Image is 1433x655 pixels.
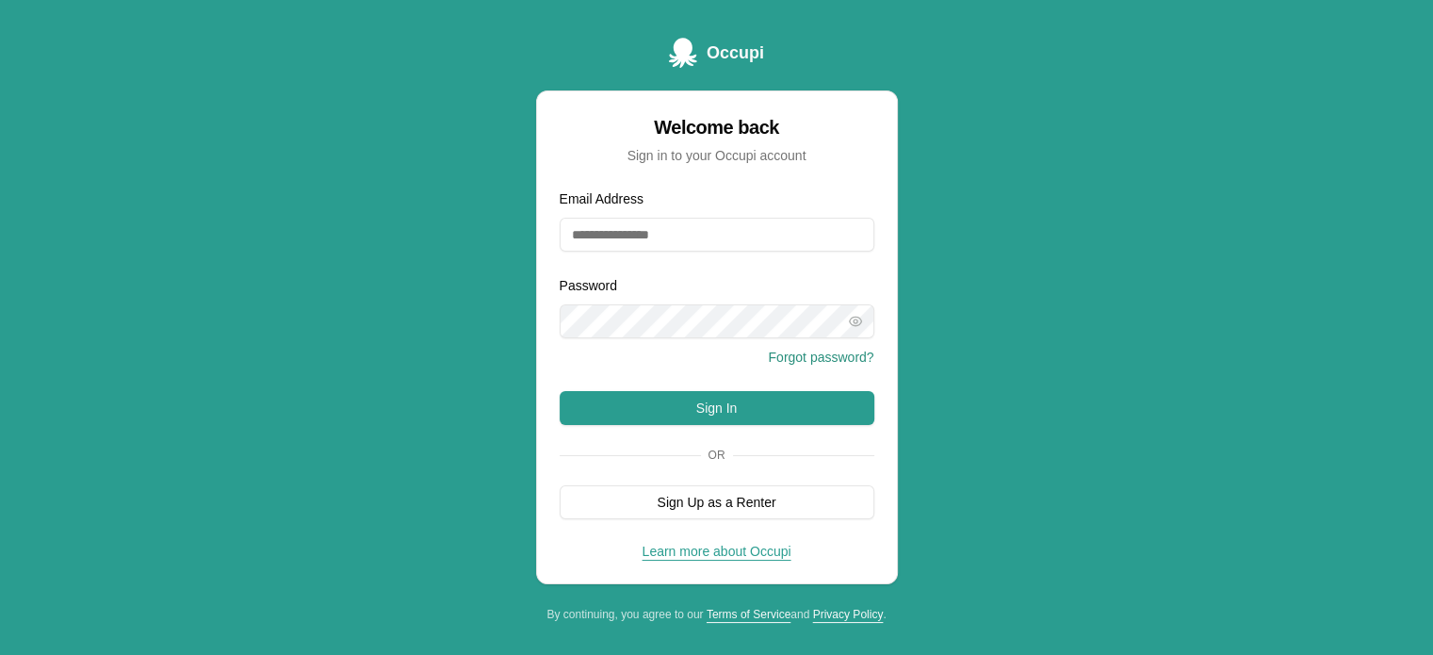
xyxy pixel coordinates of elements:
a: Occupi [669,38,764,68]
button: Sign In [560,391,874,425]
div: Welcome back [560,114,874,140]
div: Sign in to your Occupi account [560,146,874,165]
a: Learn more about Occupi [643,544,791,559]
label: Email Address [560,191,643,206]
label: Password [560,278,617,293]
button: Forgot password? [768,348,873,367]
span: Or [701,448,733,463]
button: Sign Up as a Renter [560,485,874,519]
div: By continuing, you agree to our and . [536,607,898,622]
span: Occupi [707,40,764,66]
a: Terms of Service [707,608,790,621]
a: Privacy Policy [813,608,884,621]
